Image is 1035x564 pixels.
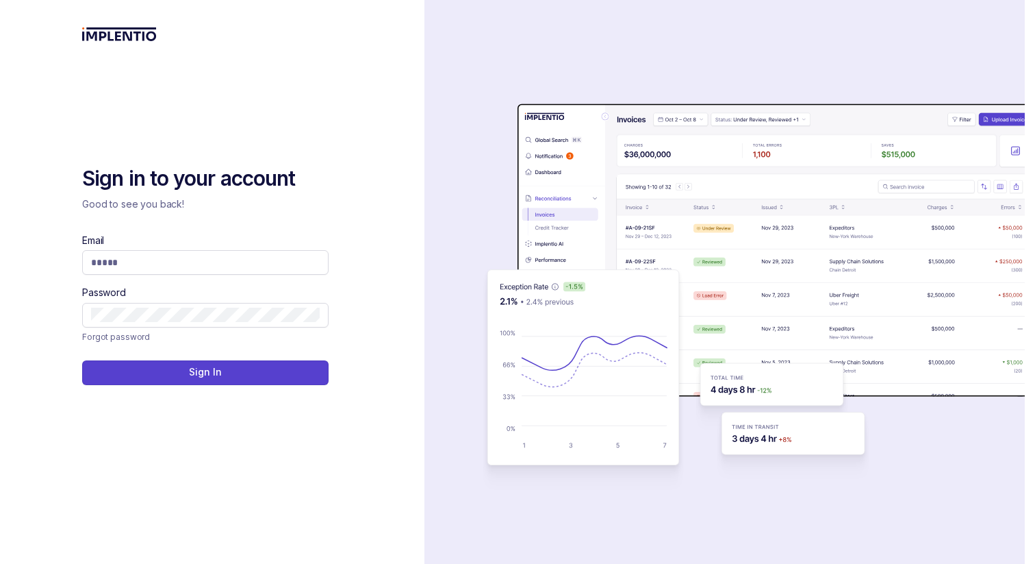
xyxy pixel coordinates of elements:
p: Sign In [189,365,221,379]
p: Forgot password [82,330,150,344]
p: Good to see you back! [82,197,329,211]
img: logo [82,27,157,41]
h2: Sign in to your account [82,165,329,193]
button: Sign In [82,360,329,385]
label: Email [82,234,104,247]
a: Link Forgot password [82,330,150,344]
label: Password [82,286,126,299]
